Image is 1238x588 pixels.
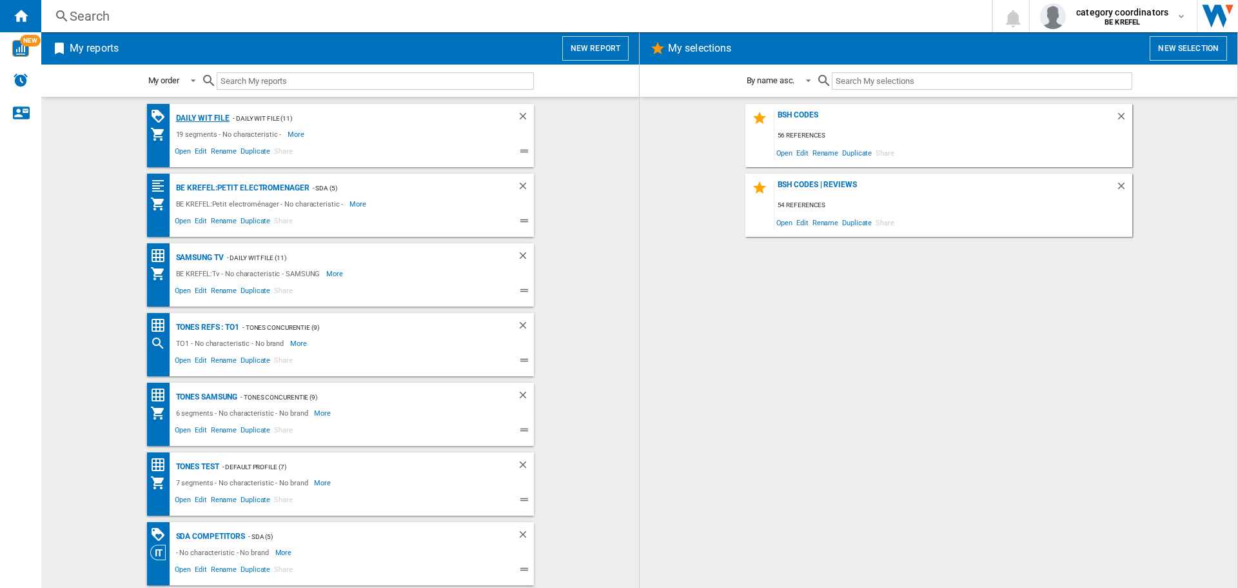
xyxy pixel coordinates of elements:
div: My Assortment [150,266,173,281]
div: Delete [517,319,534,336]
span: Rename [209,563,239,579]
img: alerts-logo.svg [13,72,28,88]
span: Rename [811,214,840,231]
div: Delete [517,389,534,405]
span: More [326,266,345,281]
span: Share [874,144,896,161]
div: - Default profile (7) [219,459,491,475]
span: More [314,405,333,421]
div: Category View [150,545,173,560]
div: Quartiles grid [150,178,173,194]
div: PROMOTIONS Matrix [150,527,173,543]
span: Share [272,285,295,300]
span: Rename [209,145,239,161]
img: wise-card.svg [12,40,29,57]
div: - Tones concurentie (9) [239,319,491,336]
span: Open [173,215,193,230]
span: Open [173,354,193,370]
div: Delete [517,250,534,266]
span: Duplicate [239,424,272,440]
span: Open [774,214,795,231]
span: More [349,196,368,212]
div: 7 segments - No characteristic - No brand [173,475,315,491]
div: - Daily WIT File (11) [224,250,491,266]
span: Edit [193,563,209,579]
div: Price Matrix [150,387,173,403]
div: Tones test [173,459,219,475]
div: Price Matrix [150,248,173,264]
div: My Assortment [150,127,173,142]
span: Open [173,285,193,300]
span: Share [272,215,295,230]
span: Duplicate [239,285,272,300]
span: Share [272,145,295,161]
span: Duplicate [239,215,272,230]
span: Share [272,494,295,509]
span: Rename [209,494,239,509]
div: - No characteristic - No brand [173,545,275,560]
div: My Assortment [150,405,173,421]
span: Open [173,145,193,161]
div: My Assortment [150,196,173,212]
span: Open [774,144,795,161]
span: Open [173,494,193,509]
div: By name asc. [747,76,795,85]
span: Rename [811,144,840,161]
div: My Assortment [150,475,173,491]
span: Rename [209,215,239,230]
span: More [288,127,306,142]
span: Duplicate [840,214,874,231]
h2: My reports [67,36,121,61]
span: Duplicate [239,145,272,161]
div: BSH codes | Reviews [774,180,1115,198]
button: New selection [1150,36,1227,61]
span: Share [272,424,295,440]
div: Search [150,336,173,351]
span: Share [874,214,896,231]
span: More [314,475,333,491]
span: Edit [193,285,209,300]
div: Price Matrix [150,457,173,473]
div: Daily WIT file [173,110,230,127]
div: 19 segments - No characteristic - [173,127,288,142]
span: Edit [794,144,811,161]
div: - SDA (5) [309,180,491,196]
div: - SDA (5) [245,529,491,545]
span: Open [173,424,193,440]
div: Delete [517,110,534,127]
span: More [275,545,294,560]
span: Open [173,563,193,579]
span: Duplicate [239,494,272,509]
b: BE KREFEL [1105,18,1140,26]
input: Search My reports [217,72,534,90]
div: Delete [517,529,534,545]
span: Edit [794,214,811,231]
div: BE KREFEL:Petit electromenager [173,180,309,196]
span: Duplicate [239,563,272,579]
div: Delete [517,180,534,196]
img: profile.jpg [1040,3,1066,29]
div: 54 references [774,198,1132,214]
div: Tones refs : TO1 [173,319,239,336]
div: 6 segments - No characteristic - No brand [173,405,315,421]
span: Edit [193,424,209,440]
span: Rename [209,285,239,300]
span: Duplicate [239,354,272,370]
span: Edit [193,354,209,370]
div: SDA competitors [173,529,246,545]
div: PROMOTIONS Matrix [150,108,173,125]
span: Edit [193,215,209,230]
div: My order [148,76,179,85]
div: BSH Codes [774,110,1115,128]
span: Duplicate [840,144,874,161]
div: BE KREFEL:Petit electroménager - No characteristic - [173,196,350,212]
div: Samsung TV [173,250,224,266]
span: Rename [209,424,239,440]
h2: My selections [665,36,734,61]
input: Search My selections [832,72,1132,90]
div: Delete [517,459,534,475]
span: Share [272,563,295,579]
div: Search [70,7,958,25]
button: New report [562,36,629,61]
div: Delete [1115,180,1132,198]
